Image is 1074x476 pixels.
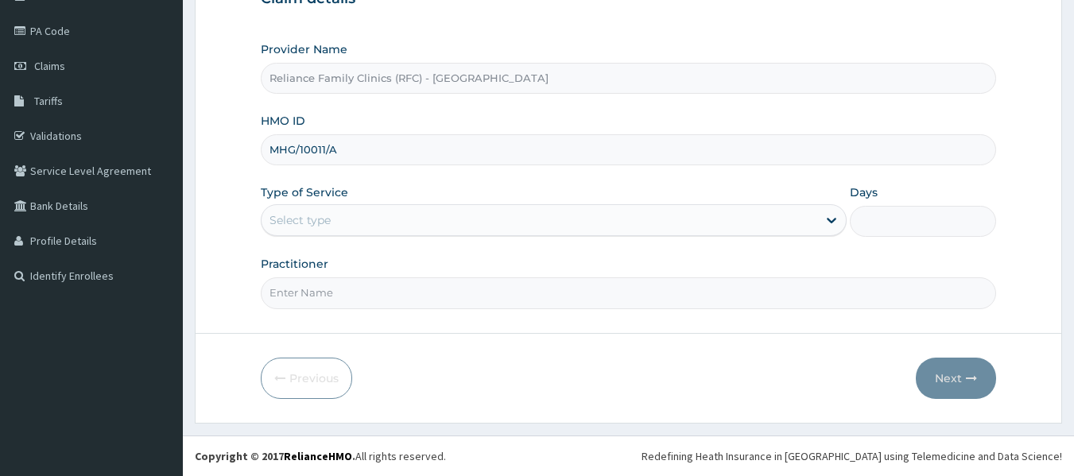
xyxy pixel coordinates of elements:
[642,448,1062,464] div: Redefining Heath Insurance in [GEOGRAPHIC_DATA] using Telemedicine and Data Science!
[261,134,997,165] input: Enter HMO ID
[34,59,65,73] span: Claims
[261,113,305,129] label: HMO ID
[284,449,352,463] a: RelianceHMO
[261,277,997,308] input: Enter Name
[261,41,347,57] label: Provider Name
[261,358,352,399] button: Previous
[34,94,63,108] span: Tariffs
[269,212,331,228] div: Select type
[183,435,1074,476] footer: All rights reserved.
[916,358,996,399] button: Next
[261,256,328,272] label: Practitioner
[261,184,348,200] label: Type of Service
[850,184,878,200] label: Days
[195,449,355,463] strong: Copyright © 2017 .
